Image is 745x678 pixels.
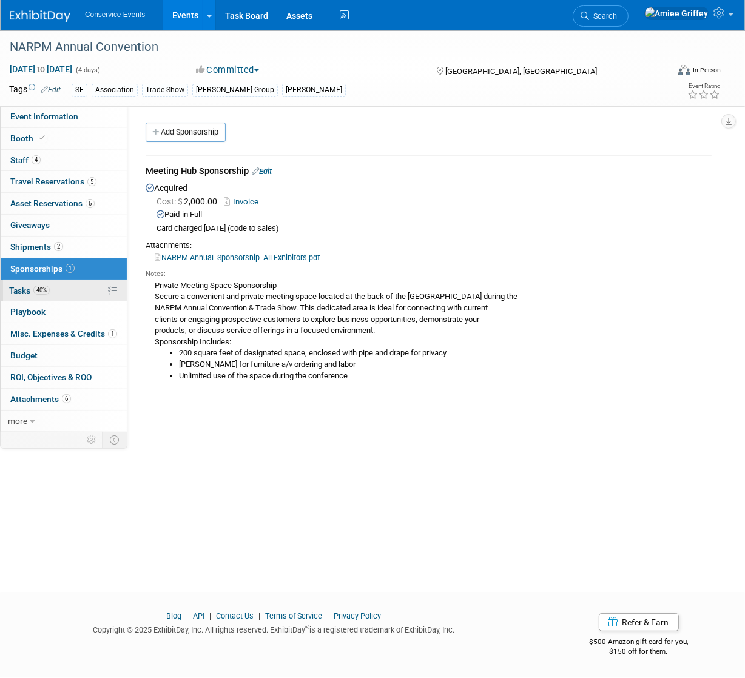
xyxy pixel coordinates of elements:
span: Travel Reservations [10,176,96,186]
a: Refer & Earn [599,613,679,631]
a: Edit [252,167,272,176]
span: Budget [10,351,38,360]
span: Asset Reservations [10,198,95,208]
li: [PERSON_NAME] for furniture a/v ordering and labor [179,359,712,371]
span: ROI, Objectives & ROO [10,372,92,382]
div: Event Rating [687,83,720,89]
a: Edit [41,86,61,94]
div: Event Format [618,63,721,81]
span: 2 [54,242,63,251]
span: Conservice Events [85,10,145,19]
a: Terms of Service [265,611,322,620]
span: 1 [108,329,117,338]
div: Attachments: [146,240,712,251]
span: | [206,611,214,620]
span: 6 [62,394,71,403]
span: Cost: $ [157,196,184,206]
div: $500 Amazon gift card for you, [556,629,721,657]
div: [PERSON_NAME] Group [192,84,278,96]
span: Shipments [10,242,63,252]
span: Sponsorships [10,264,75,274]
div: Paid in Full [157,209,712,221]
span: | [324,611,332,620]
a: Event Information [1,106,127,127]
span: [GEOGRAPHIC_DATA], [GEOGRAPHIC_DATA] [445,67,597,76]
div: Card charged [DATE] (code to sales) [157,224,712,234]
div: Trade Show [142,84,188,96]
span: 4 [32,155,41,164]
span: Search [589,12,617,21]
span: 2,000.00 [157,196,222,206]
div: NARPM Annual Convention [5,36,660,58]
a: ROI, Objectives & ROO [1,367,127,388]
div: Private Meeting Space Sponsorship Secure a convenient and private meeting space located at the ba... [146,279,712,399]
a: Giveaways [1,215,127,236]
div: Notes: [146,269,712,279]
i: Booth reservation complete [39,135,45,141]
a: Misc. Expenses & Credits1 [1,323,127,344]
span: 40% [33,286,50,295]
li: Unlimited use of the space during the conference [179,371,712,382]
div: [PERSON_NAME] [282,84,346,96]
div: $150 off for them. [556,646,721,657]
span: Tasks [9,286,50,295]
span: 1 [66,264,75,273]
span: Event Information [10,112,78,121]
span: [DATE] [DATE] [9,64,73,75]
img: ExhibitDay [10,10,70,22]
span: 5 [87,177,96,186]
button: Committed [192,64,264,76]
a: Staff4 [1,150,127,171]
sup: ® [305,624,309,631]
span: to [35,64,47,74]
div: In-Person [692,65,721,75]
span: Booth [10,133,47,143]
a: Booth [1,128,127,149]
a: Tasks40% [1,280,127,301]
a: Attachments6 [1,389,127,410]
td: Toggle Event Tabs [103,432,127,448]
div: Association [92,84,138,96]
span: Misc. Expenses & Credits [10,329,117,338]
a: Budget [1,345,127,366]
div: SF [72,84,87,96]
li: 200 square feet of designated space, enclosed with pipe and drape for privacy [179,347,712,359]
a: more [1,411,127,432]
span: Staff [10,155,41,165]
a: Add Sponsorship [146,123,226,142]
img: Amiee Griffey [644,7,709,20]
div: Meeting Hub Sponsorship [146,165,712,180]
a: Blog [166,611,181,620]
a: Sponsorships1 [1,258,127,280]
span: | [255,611,263,620]
span: (4 days) [75,66,100,74]
span: 6 [86,199,95,208]
a: Shipments2 [1,237,127,258]
a: Travel Reservations5 [1,171,127,192]
td: Personalize Event Tab Strip [81,432,103,448]
img: Format-Inperson.png [678,65,690,75]
a: Search [573,5,629,27]
a: Privacy Policy [334,611,381,620]
div: Acquired [146,180,712,403]
span: Giveaways [10,220,50,230]
a: Invoice [224,197,263,206]
span: more [8,416,27,426]
span: | [183,611,191,620]
td: Tags [9,83,61,97]
a: Asset Reservations6 [1,193,127,214]
div: Copyright © 2025 ExhibitDay, Inc. All rights reserved. ExhibitDay is a registered trademark of Ex... [9,622,538,636]
a: NARPM Annual- Sponsorship -All Exhibitors.pdf [155,253,320,262]
a: API [193,611,204,620]
span: Attachments [10,394,71,404]
span: Playbook [10,307,46,317]
a: Playbook [1,301,127,323]
a: Contact Us [216,611,254,620]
